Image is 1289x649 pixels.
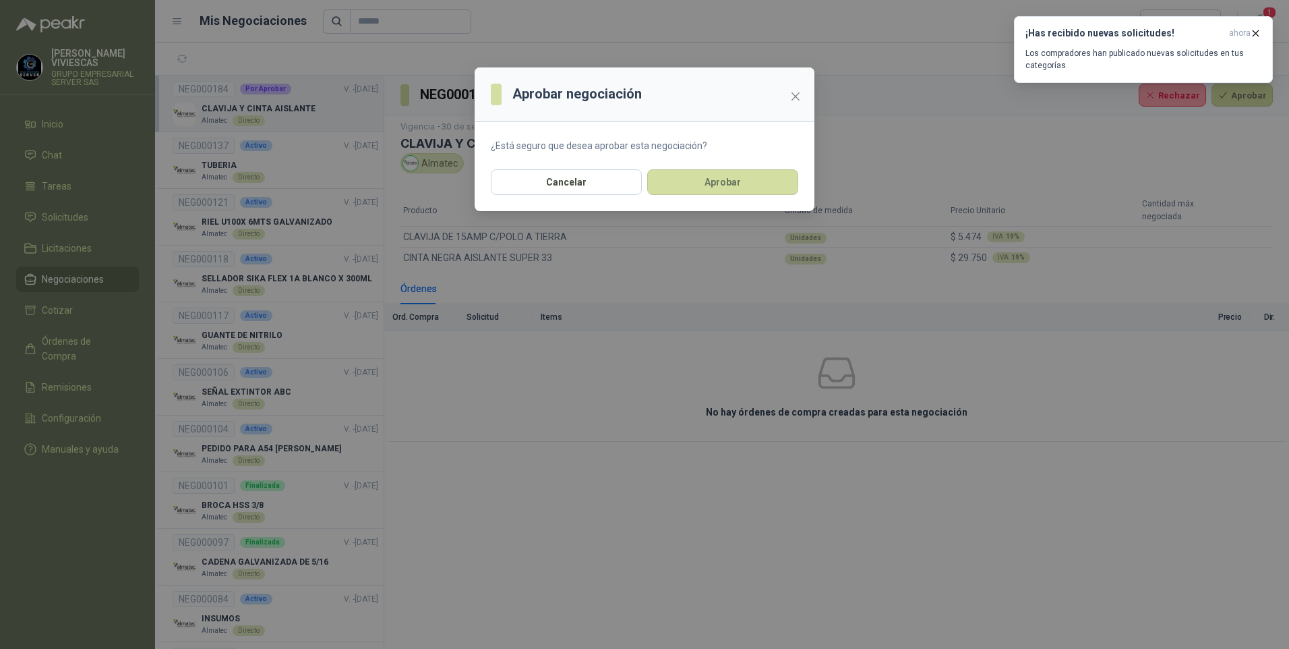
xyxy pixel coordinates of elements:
span: close [790,91,801,102]
h3: Aprobar negociación [512,84,642,105]
button: Close [785,86,806,107]
button: Cancelar [491,169,642,195]
button: Aprobar [647,169,798,195]
section: ¿Está seguro que desea aprobar esta negociación? [475,122,814,169]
